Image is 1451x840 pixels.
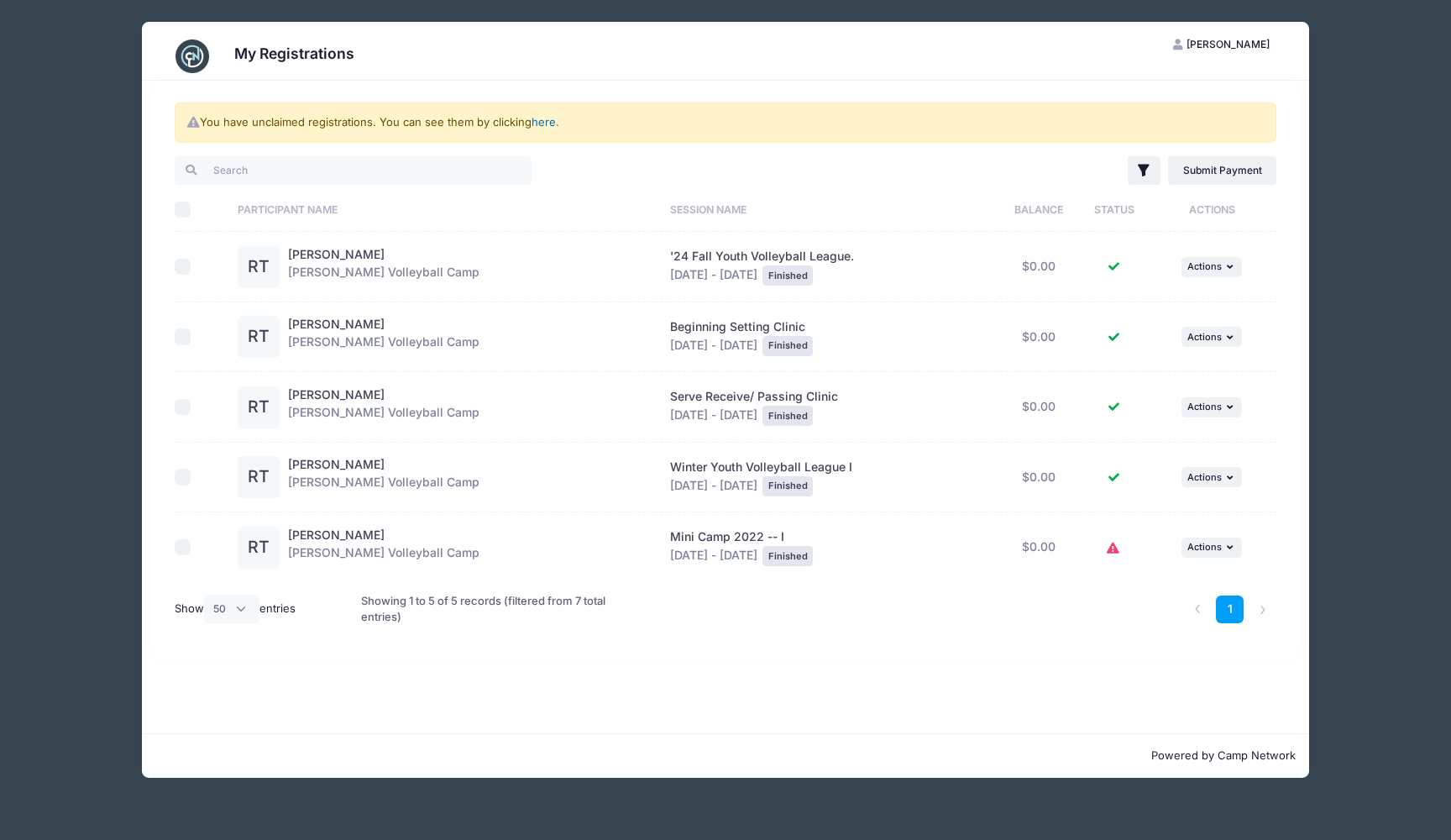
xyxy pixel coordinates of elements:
[670,248,989,286] div: [DATE] - [DATE]
[1186,38,1270,50] span: [PERSON_NAME]
[1181,257,1242,277] button: Actions
[1181,397,1242,417] button: Actions
[1148,187,1276,232] th: Actions: activate to sort column ascending
[288,456,479,498] div: [PERSON_NAME] Volleyball Camp
[238,470,280,485] a: RT
[288,527,479,569] div: [PERSON_NAME] Volleyball Camp
[175,595,296,623] label: Show entries
[238,316,280,358] div: RT
[288,386,479,428] div: [PERSON_NAME] Volleyball Camp
[1080,187,1147,232] th: Status: activate to sort column ascending
[662,187,997,232] th: Session Name: activate to sort column ascending
[762,546,813,566] div: Finished
[1187,401,1222,412] span: Actions
[1187,331,1222,343] span: Actions
[1216,596,1244,623] a: 1
[288,247,385,261] a: [PERSON_NAME]
[762,476,813,496] div: Finished
[238,456,280,498] div: RT
[175,102,1276,143] div: You have unclaimed registrations. You can see them by clicking .
[997,512,1081,582] td: $0.00
[238,386,280,428] div: RT
[997,443,1081,513] td: $0.00
[238,246,280,288] div: RT
[532,115,556,129] a: here
[670,459,989,496] div: [DATE] - [DATE]
[670,459,852,474] span: Winter Youth Volleyball League I
[1187,471,1222,483] span: Actions
[1181,538,1242,558] button: Actions
[204,595,259,623] select: Showentries
[1159,30,1285,59] button: [PERSON_NAME]
[670,318,989,356] div: [DATE] - [DATE]
[670,388,989,426] div: [DATE] - [DATE]
[288,457,385,471] a: [PERSON_NAME]
[670,389,838,403] span: Serve Receive/ Passing Clinic
[670,529,784,543] span: Mini Camp 2022 -- I
[762,406,813,426] div: Finished
[1187,260,1222,272] span: Actions
[234,45,354,62] h3: My Registrations
[155,748,1296,764] p: Powered by Camp Network
[238,541,280,555] a: RT
[670,249,854,263] span: '24 Fall Youth Volleyball League.
[238,330,280,344] a: RT
[288,316,479,358] div: [PERSON_NAME] Volleyball Camp
[762,265,813,286] div: Finished
[997,232,1081,302] td: $0.00
[288,387,385,402] a: [PERSON_NAME]
[670,528,989,566] div: [DATE] - [DATE]
[997,372,1081,443] td: $0.00
[997,302,1081,373] td: $0.00
[238,527,280,569] div: RT
[670,319,805,333] span: Beginning Setting Clinic
[997,187,1081,232] th: Balance: activate to sort column ascending
[238,260,280,275] a: RT
[175,39,209,73] img: CampNetwork
[288,528,385,542] a: [PERSON_NAME]
[1187,541,1222,553] span: Actions
[1181,467,1242,487] button: Actions
[175,187,230,232] th: Select All
[238,401,280,415] a: RT
[230,187,662,232] th: Participant Name: activate to sort column ascending
[288,317,385,331] a: [PERSON_NAME]
[762,336,813,356] div: Finished
[288,246,479,288] div: [PERSON_NAME] Volleyball Camp
[361,582,624,637] div: Showing 1 to 5 of 5 records (filtered from 7 total entries)
[1168,156,1276,185] a: Submit Payment
[175,156,532,185] input: Search
[1181,327,1242,347] button: Actions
